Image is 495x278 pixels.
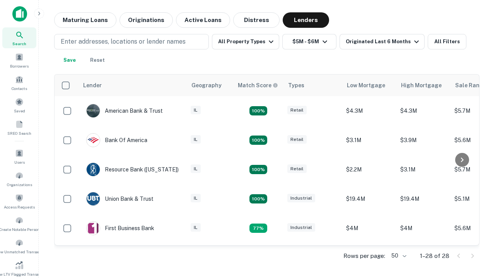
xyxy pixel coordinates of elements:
td: $4M [396,214,451,243]
a: Contacts [2,72,36,93]
p: 1–28 of 28 [420,251,449,261]
div: Industrial [287,194,315,203]
img: picture [87,192,100,205]
button: Reset [85,53,110,68]
td: $3.9M [396,125,451,155]
a: Users [2,146,36,167]
div: American Bank & Trust [86,104,163,118]
td: $19.4M [342,184,396,214]
a: Borrowers [2,50,36,71]
a: Organizations [2,168,36,189]
div: Originated Last 6 Months [346,37,421,46]
th: Low Mortgage [342,75,396,96]
span: Users [14,159,25,165]
img: picture [87,163,100,176]
div: 50 [388,250,408,261]
div: Resource Bank ([US_STATE]) [86,163,179,176]
td: $3.9M [342,243,396,272]
a: SREO Search [2,117,36,138]
th: Geography [187,75,233,96]
button: Active Loans [176,12,230,28]
img: picture [87,104,100,117]
div: IL [191,106,201,115]
div: Retail [287,135,307,144]
button: All Filters [428,34,466,49]
button: Enter addresses, locations or lender names [54,34,209,49]
span: SREO Search [7,130,31,136]
td: $19.4M [396,184,451,214]
button: $5M - $6M [282,34,336,49]
div: IL [191,194,201,203]
a: Create Notable Person [2,213,36,234]
span: Contacts [12,85,27,92]
td: $4.3M [396,96,451,125]
button: Maturing Loans [54,12,116,28]
a: Access Requests [2,191,36,212]
div: Matching Properties: 3, hasApolloMatch: undefined [249,224,267,233]
div: Geography [191,81,222,90]
div: Matching Properties: 4, hasApolloMatch: undefined [249,165,267,174]
p: Enter addresses, locations or lender names [61,37,186,46]
div: IL [191,135,201,144]
iframe: Chat Widget [456,192,495,229]
div: Low Mortgage [347,81,385,90]
div: Types [288,81,304,90]
span: Borrowers [10,63,29,69]
span: Organizations [7,181,32,188]
button: Lenders [283,12,329,28]
div: Matching Properties: 4, hasApolloMatch: undefined [249,136,267,145]
a: Search [2,27,36,48]
h6: Match Score [238,81,277,90]
td: $2.2M [342,155,396,184]
td: $3.1M [342,125,396,155]
td: $3.1M [396,155,451,184]
img: picture [87,222,100,235]
div: Matching Properties: 4, hasApolloMatch: undefined [249,194,267,203]
div: Matching Properties: 7, hasApolloMatch: undefined [249,106,267,115]
th: High Mortgage [396,75,451,96]
button: All Property Types [212,34,279,49]
span: Saved [14,108,25,114]
td: $4.3M [342,96,396,125]
div: Retail [287,164,307,173]
p: Rows per page: [343,251,385,261]
button: Originated Last 6 Months [340,34,425,49]
div: Industrial [287,223,315,232]
div: Lender [83,81,102,90]
div: Capitalize uses an advanced AI algorithm to match your search with the best lender. The match sco... [238,81,278,90]
th: Capitalize uses an advanced AI algorithm to match your search with the best lender. The match sco... [233,75,283,96]
button: Distress [233,12,280,28]
div: Union Bank & Trust [86,192,154,206]
img: capitalize-icon.png [12,6,27,22]
td: $4M [342,214,396,243]
span: Search [12,41,26,47]
div: Bank Of America [86,133,147,147]
div: IL [191,223,201,232]
button: Originations [119,12,173,28]
td: $4.2M [396,243,451,272]
div: High Mortgage [401,81,442,90]
div: First Business Bank [86,221,154,235]
img: picture [87,134,100,147]
button: Save your search to get updates of matches that match your search criteria. [57,53,82,68]
th: Types [283,75,342,96]
a: Review Unmatched Transactions [2,236,36,256]
div: Retail [287,106,307,115]
a: Saved [2,95,36,115]
th: Lender [79,75,187,96]
div: IL [191,164,201,173]
span: Access Requests [4,204,35,210]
